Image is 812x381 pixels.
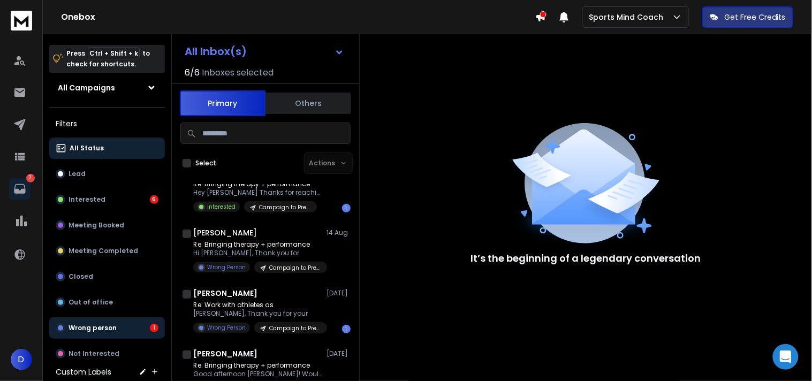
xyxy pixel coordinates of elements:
p: Closed [69,272,93,281]
label: Select [195,159,216,167]
button: D [11,349,32,370]
p: Get Free Credits [725,12,786,22]
p: Meeting Completed [69,247,138,255]
h1: [PERSON_NAME] [193,288,257,299]
button: Interested6 [49,189,165,210]
p: Not Interested [69,349,119,358]
p: Meeting Booked [69,221,124,230]
button: Closed [49,266,165,287]
button: Out of office [49,292,165,313]
button: All Campaigns [49,77,165,98]
button: Lead [49,163,165,185]
p: Campaign to Previous Prospects(Employee's) [269,264,321,272]
button: Others [265,92,351,115]
p: [DATE] [327,289,351,298]
p: [DATE] [327,349,351,358]
h3: Filters [49,116,165,131]
button: All Status [49,138,165,159]
p: Wrong Person [207,263,246,271]
span: 6 / 6 [185,66,200,79]
h1: [PERSON_NAME] [193,227,257,238]
div: 6 [150,195,158,204]
div: 1 [150,324,158,332]
p: 14 Aug [327,228,351,237]
p: Re: Bringing therapy + performance [193,361,322,370]
button: Get Free Credits [702,6,793,28]
h1: All Inbox(s) [185,46,247,57]
p: Out of office [69,298,113,307]
p: Re: Work with athletes as [193,301,322,309]
img: logo [11,11,32,31]
p: Press to check for shortcuts. [66,48,150,70]
p: 7 [26,174,35,182]
a: 7 [9,178,31,200]
button: Not Interested [49,343,165,364]
p: Interested [207,203,236,211]
button: Wrong person1 [49,317,165,339]
p: Good afternoon [PERSON_NAME]! Would you [193,370,322,378]
span: Ctrl + Shift + k [88,47,140,59]
p: Lead [69,170,86,178]
p: Campaign to Previous Prospects(Employee's) [269,324,321,332]
p: Campaign to Previous Prospects(Employee's) [259,203,310,211]
p: Re: Bringing therapy + performance [193,240,322,249]
p: Interested [69,195,105,204]
button: All Inbox(s) [176,41,353,62]
p: All Status [70,144,104,153]
h3: Custom Labels [56,367,111,377]
p: Wrong person [69,324,117,332]
h3: Inboxes selected [202,66,274,79]
button: Primary [180,90,265,116]
p: It’s the beginning of a legendary conversation [471,251,701,266]
div: 1 [342,204,351,212]
p: Hi [PERSON_NAME], Thank you for [193,249,322,257]
p: Sports Mind Coach [589,12,668,22]
div: 1 [342,325,351,333]
p: Hey [PERSON_NAME] Thanks for reaching [193,188,322,197]
button: Meeting Completed [49,240,165,262]
h1: All Campaigns [58,82,115,93]
div: Open Intercom Messenger [773,344,799,370]
button: Meeting Booked [49,215,165,236]
p: Wrong Person [207,324,246,332]
p: [PERSON_NAME], Thank you for your [193,309,322,318]
h1: [PERSON_NAME] [193,348,257,359]
h1: Onebox [61,11,535,24]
